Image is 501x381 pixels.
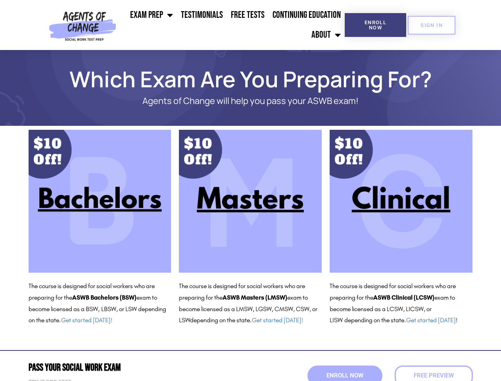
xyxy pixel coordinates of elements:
[330,281,472,326] p: The course is designed for social workers who are preparing for the exam to become licensed as a ...
[307,25,345,45] a: About
[373,294,434,301] b: ASWB Clinical (LCSW)
[177,5,227,25] a: Testimonials
[404,316,457,324] span: . !
[252,316,303,324] a: Get started [DATE]!
[344,316,404,324] span: depending on the state
[420,23,443,28] span: SIGN IN
[119,5,345,45] nav: Menu
[61,316,112,324] a: Get started [DATE]!
[56,96,445,106] p: Agents of Change will help you pass your ASWB exam!
[326,373,363,379] span: Enroll Now
[179,281,322,326] p: The course is designed for social workers who are preparing for the exam to become licensed as a ...
[269,5,345,25] a: Continuing Education
[72,294,136,301] b: ASWB Bachelors (BSW)
[223,294,287,301] b: ASWB Masters (LMSW)
[25,70,477,88] h1: Which Exam Are You Preparing For?
[227,5,269,25] a: Free Tests
[190,316,303,324] span: depending on the state.
[345,13,406,37] a: Enroll Now
[29,281,171,326] p: The course is designed for social workers who are preparing for the exam to become licensed as a ...
[408,16,455,35] a: SIGN IN
[29,363,247,373] h2: Pass Your Social Work Exam
[414,373,454,379] span: Free Preview
[406,316,456,324] a: Get started [DATE]
[126,5,177,25] a: Exam Prep
[357,20,394,30] span: Enroll Now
